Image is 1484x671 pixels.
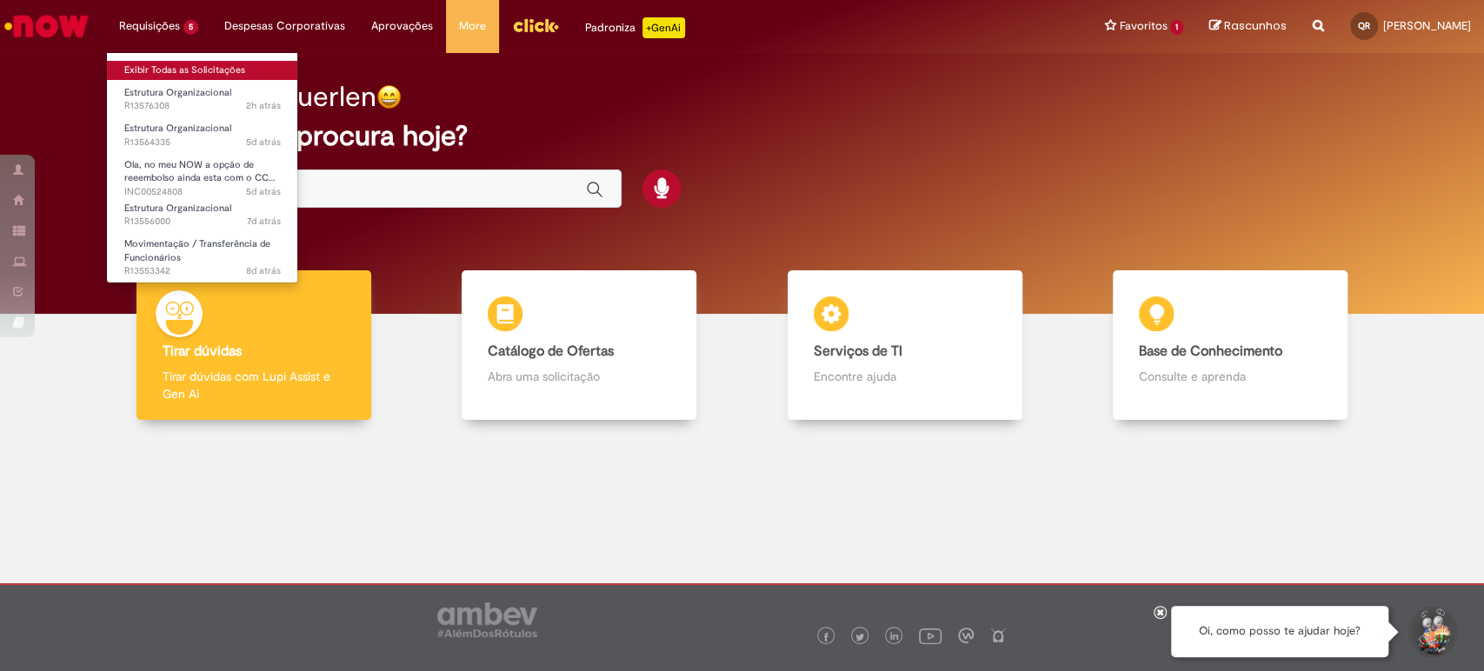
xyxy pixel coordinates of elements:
span: INC00524808 [124,185,281,199]
time: 24/09/2025 16:44:39 [246,185,281,198]
span: Ola, no meu NOW a opção de reeembolso ainda esta com o CC… [124,158,276,185]
a: Base de Conhecimento Consulte e aprenda [1068,270,1393,421]
div: Padroniza [585,17,685,38]
img: logo_footer_workplace.png [958,628,974,643]
span: Estrutura Organizacional [124,122,231,135]
ul: Requisições [106,52,298,283]
img: logo_footer_naosei.png [990,628,1006,643]
b: Serviços de TI [814,342,902,360]
p: +GenAi [642,17,685,38]
img: logo_footer_facebook.png [822,633,830,641]
img: logo_footer_twitter.png [855,633,864,641]
time: 22/09/2025 15:45:03 [247,215,281,228]
b: Base de Conhecimento [1139,342,1282,360]
span: 2h atrás [246,99,281,112]
span: Estrutura Organizacional [124,86,231,99]
span: 5 [183,20,198,35]
img: logo_footer_youtube.png [919,624,942,647]
span: R13553342 [124,264,281,278]
img: logo_footer_linkedin.png [890,632,899,642]
span: Despesas Corporativas [224,17,345,35]
span: Requisições [119,17,180,35]
a: Rascunhos [1209,18,1287,35]
a: Serviços de TI Encontre ajuda [742,270,1068,421]
img: happy-face.png [376,84,402,110]
a: Aberto R13576308 : Estrutura Organizacional [107,83,298,116]
a: Tirar dúvidas Tirar dúvidas com Lupi Assist e Gen Ai [91,270,416,421]
h2: O que você procura hoje? [140,121,1344,151]
time: 29/09/2025 11:44:38 [246,99,281,112]
b: Tirar dúvidas [163,342,242,360]
span: [PERSON_NAME] [1383,18,1471,33]
div: Oi, como posso te ajudar hoje? [1171,606,1388,657]
b: Catálogo de Ofertas [488,342,614,360]
a: Aberto R13556000 : Estrutura Organizacional [107,199,298,231]
a: Aberto INC00524808 : Ola, no meu NOW a opção de reeembolso ainda esta com o CC antigo antes de mi... [107,156,298,193]
p: Consulte e aprenda [1139,368,1321,385]
img: logo_footer_ambev_rotulo_gray.png [437,602,537,637]
a: Aberto R13564335 : Estrutura Organizacional [107,119,298,151]
p: Tirar dúvidas com Lupi Assist e Gen Ai [163,368,345,402]
span: QR [1358,20,1370,31]
img: click_logo_yellow_360x200.png [512,12,559,38]
a: Catálogo de Ofertas Abra uma solicitação [416,270,742,421]
span: 7d atrás [247,215,281,228]
span: Favoritos [1119,17,1167,35]
img: ServiceNow [2,9,91,43]
span: Movimentação / Transferência de Funcionários [124,237,270,264]
p: Abra uma solicitação [488,368,670,385]
span: 5d atrás [246,136,281,149]
span: R13556000 [124,215,281,229]
span: Estrutura Organizacional [124,202,231,215]
time: 21/09/2025 23:57:25 [246,264,281,277]
span: 1 [1170,20,1183,35]
span: 5d atrás [246,185,281,198]
button: Iniciar Conversa de Suporte [1406,606,1458,658]
a: Aberto R13553342 : Movimentação / Transferência de Funcionários [107,235,298,272]
span: 8d atrás [246,264,281,277]
span: R13576308 [124,99,281,113]
a: Exibir Todas as Solicitações [107,61,298,80]
span: Rascunhos [1224,17,1287,34]
p: Encontre ajuda [814,368,996,385]
time: 24/09/2025 17:12:14 [246,136,281,149]
span: R13564335 [124,136,281,149]
span: More [459,17,486,35]
span: Aprovações [371,17,433,35]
